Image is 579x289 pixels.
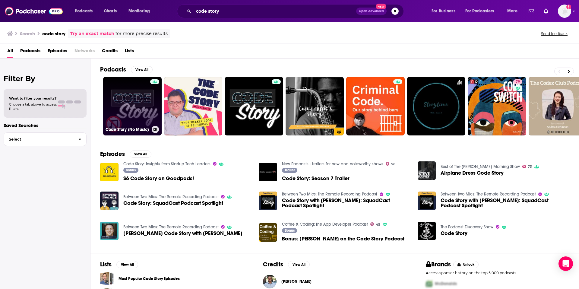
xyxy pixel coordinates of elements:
[465,7,494,15] span: For Podcasters
[432,7,455,15] span: For Business
[541,6,551,16] a: Show notifications dropdown
[356,8,387,15] button: Open AdvancedNew
[461,6,503,16] button: open menu
[74,46,95,58] span: Networks
[507,7,517,15] span: More
[468,77,526,135] a: 79
[418,161,436,180] a: Airplane Dress Code Story
[4,122,87,128] p: Saved Searches
[281,279,312,284] a: Noah Labhart
[42,31,65,37] h3: code story
[503,6,525,16] button: open menu
[70,30,114,37] a: Try an exact match
[539,31,569,36] button: Send feedback
[282,198,410,208] span: Code Story with [PERSON_NAME]: SquadCast Podcast Spotlight
[4,132,87,146] button: Select
[263,261,310,268] a: CreditsView All
[119,275,180,282] a: Most Popular Code Story Episodes
[282,192,377,197] a: Between Two Mics: The Remote Recording Podcast
[20,46,40,58] a: Podcasts
[359,10,384,13] span: Open Advanced
[48,46,67,58] span: Episodes
[558,5,571,18] span: Logged in as kgolds
[288,261,310,268] button: View All
[130,151,151,158] button: View All
[285,229,295,232] span: Bonus
[281,279,312,284] span: [PERSON_NAME]
[426,271,569,275] p: Access sponsor history on the top 5,000 podcasts.
[259,223,277,242] img: Bonus: Rob J on the Code Story Podcast
[100,66,126,73] h2: Podcasts
[125,46,134,58] span: Lists
[441,231,467,236] a: Code Story
[126,168,136,172] span: Bonus
[7,46,13,58] span: All
[282,176,350,181] a: Code Story: Season 7 Trailer
[116,261,138,268] button: View All
[75,7,93,15] span: Podcasts
[131,66,153,73] button: View All
[418,192,436,210] img: Code Story with Noah Labhart: SquadCast Podcast Spotlight
[4,74,87,83] h2: Filter By
[123,224,219,230] a: Between Two Mics: The Remote Recording Podcast
[100,272,114,285] a: Most Popular Code Story Episodes
[263,275,277,288] a: Noah Labhart
[100,150,125,158] h2: Episodes
[441,170,504,176] a: Airplane Dress Code Story
[124,6,158,16] button: open menu
[391,163,395,166] span: 56
[5,5,63,17] img: Podchaser - Follow, Share and Rate Podcasts
[102,46,118,58] a: Credits
[128,7,150,15] span: Monitoring
[100,261,112,268] h2: Lists
[259,163,277,181] img: Code Story: Season 7 Trailer
[100,150,151,158] a: EpisodesView All
[282,222,368,227] a: Coffee & Coding: the App Developer Podcast
[558,5,571,18] button: Show profile menu
[100,163,119,181] a: S6 Code Story on Goodpods!
[263,261,283,268] h2: Credits
[386,162,395,166] a: 56
[427,6,463,16] button: open menu
[183,4,410,18] div: Search podcasts, credits, & more...
[9,102,57,111] span: Choose a tab above to access filters.
[100,192,119,210] img: Code Story: SquadCast Podcast Spotlight
[285,168,295,172] span: Trailer
[100,222,119,240] img: Zach Moreno's Code Story with Noah Labhart
[123,194,219,199] a: Between Two Mics: The Remote Recording Podcast
[282,236,404,241] a: Bonus: Rob J on the Code Story Podcast
[71,6,100,16] button: open menu
[435,281,457,286] span: McDonalds
[426,261,451,268] h2: Brands
[100,261,138,268] a: ListsView All
[100,6,120,16] a: Charts
[123,201,223,206] a: Code Story: SquadCast Podcast Spotlight
[123,231,242,236] span: [PERSON_NAME] Code Story with [PERSON_NAME]
[282,236,404,241] span: Bonus: [PERSON_NAME] on the Code Story Podcast
[441,198,569,208] span: Code Story with [PERSON_NAME]: SquadCast Podcast Spotlight
[106,127,149,132] h3: Code Story (No Music)
[441,198,569,208] a: Code Story with Noah Labhart: SquadCast Podcast Spotlight
[104,7,117,15] span: Charts
[526,6,536,16] a: Show notifications dropdown
[103,77,162,135] a: Code Story (No Music)
[259,192,277,210] img: Code Story with Noah Labhart: SquadCast Podcast Spotlight
[528,165,532,168] span: 73
[100,66,153,73] a: PodcastsView All
[418,222,436,240] img: Code Story
[370,222,380,226] a: 45
[9,96,57,100] span: Want to filter your results?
